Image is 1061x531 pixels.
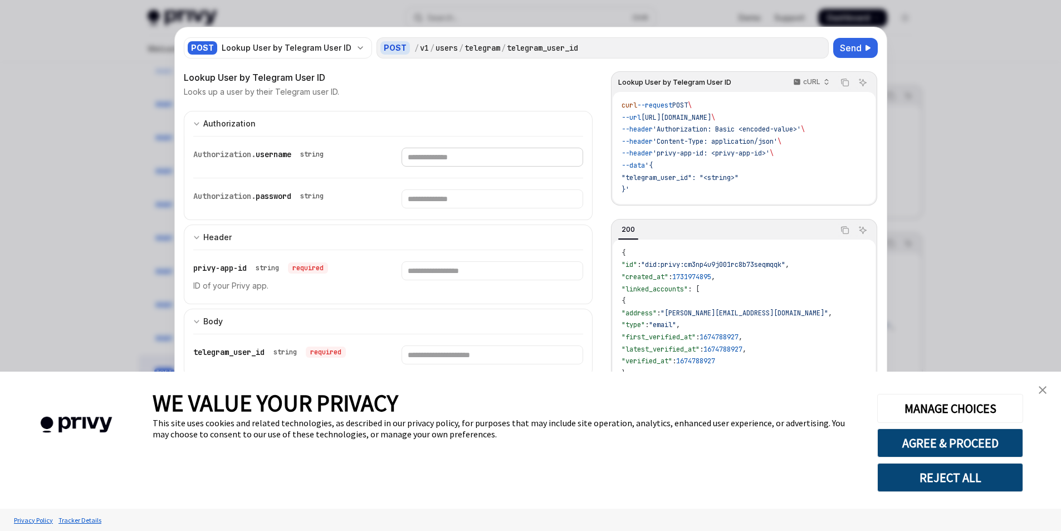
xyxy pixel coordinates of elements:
span: --data [622,161,645,170]
span: --header [622,125,653,134]
span: \ [711,113,715,122]
span: "address" [622,309,657,318]
span: Authorization. [193,149,256,159]
div: / [414,42,419,53]
span: 1674788927 [700,333,739,342]
div: Authorization.password [193,189,328,203]
span: password [256,191,291,201]
span: : [645,320,649,329]
span: , [711,272,715,281]
span: 1674788927 [703,345,742,354]
span: , [785,260,789,269]
span: 'Content-Type: application/json' [653,137,778,146]
span: , [739,333,742,342]
div: / [430,42,434,53]
div: required [306,347,346,358]
span: --header [622,149,653,158]
span: "created_at" [622,272,668,281]
span: , [742,345,746,354]
div: v1 [420,42,429,53]
div: Body [203,315,223,328]
div: POST [188,41,217,55]
div: / [501,42,506,53]
img: company logo [17,401,136,449]
span: 'Authorization: Basic <encoded-value>' [653,125,801,134]
span: }, [622,369,629,378]
span: "did:privy:cm3np4u9j001rc8b73seqmqqk" [641,260,785,269]
button: Send [833,38,878,58]
span: '{ [645,161,653,170]
img: close banner [1039,386,1047,394]
span: : [672,357,676,366]
span: : [637,260,641,269]
span: "latest_verified_at" [622,345,700,354]
button: POSTLookup User by Telegram User ID [184,36,372,60]
div: This site uses cookies and related technologies, as described in our privacy policy, for purposes... [153,417,860,440]
span: : [696,333,700,342]
div: POST [380,41,410,55]
button: cURL [787,73,834,92]
button: AGREE & PROCEED [877,428,1023,457]
span: "email" [649,320,676,329]
a: close banner [1031,379,1054,401]
span: curl [622,101,637,110]
span: Lookup User by Telegram User ID [618,78,731,87]
span: \ [770,149,774,158]
div: privy-app-id [193,261,328,275]
span: \ [778,137,781,146]
div: telegram_user_id [507,42,578,53]
div: 200 [618,223,638,236]
button: MANAGE CHOICES [877,394,1023,423]
p: Looks up a user by their Telegram user ID. [184,86,339,98]
span: "telegram_user_id": "<string>" [622,173,739,182]
button: Expand input section [184,111,593,136]
span: "id" [622,260,637,269]
span: "type" [622,320,645,329]
span: : [700,345,703,354]
div: users [436,42,458,53]
div: Lookup User by Telegram User ID [222,42,351,53]
input: Enter telegram_user_id [402,345,583,364]
span: "first_verified_at" [622,333,696,342]
a: Privacy Policy [11,510,56,530]
button: REJECT ALL [877,463,1023,492]
span: 1731974895 [672,272,711,281]
input: Enter password [402,189,583,208]
p: ID of your Privy app. [193,279,375,293]
span: , [828,309,832,318]
span: WE VALUE YOUR PRIVACY [153,388,398,417]
div: telegram_user_id [193,345,346,359]
input: Enter username [402,148,583,167]
span: --url [622,113,641,122]
span: , [676,320,680,329]
span: { [622,296,625,305]
span: : [657,309,661,318]
span: }' [622,185,629,194]
span: { [622,249,625,257]
span: --request [637,101,672,110]
span: 'privy-app-id: <privy-app-id>' [653,149,770,158]
span: POST [672,101,688,110]
span: [URL][DOMAIN_NAME] [641,113,711,122]
span: \ [688,101,692,110]
span: \ [801,125,805,134]
button: Expand input section [184,309,593,334]
button: Ask AI [855,223,870,237]
button: Ask AI [855,75,870,90]
div: / [459,42,463,53]
span: 1674788927 [676,357,715,366]
span: "verified_at" [622,357,672,366]
div: Header [203,231,232,244]
input: Enter privy-app-id [402,261,583,280]
div: required [288,262,328,274]
span: "linked_accounts" [622,285,688,294]
span: : [ [688,285,700,294]
span: username [256,149,291,159]
span: --header [622,137,653,146]
span: telegram_user_id [193,347,265,357]
button: Copy the contents from the code block [838,223,852,237]
button: Copy the contents from the code block [838,75,852,90]
div: Lookup User by Telegram User ID [184,71,593,84]
button: Expand input section [184,225,593,250]
span: Authorization. [193,191,256,201]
